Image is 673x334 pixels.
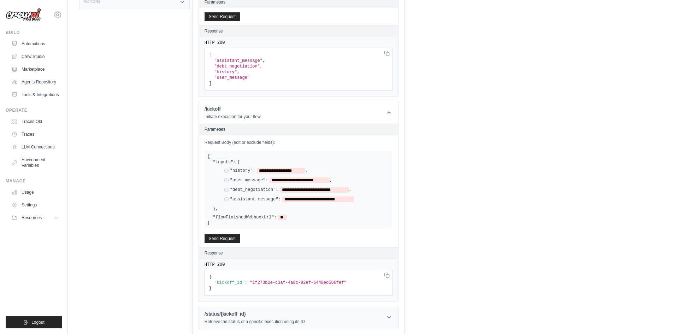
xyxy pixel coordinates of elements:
span: "assistant_message" [214,58,262,63]
label: "assistant_message": [230,197,281,202]
a: Crew Studio [8,51,62,62]
a: Settings [8,199,62,211]
span: ] [209,81,212,86]
button: Send Request [205,12,240,21]
span: } [207,221,210,225]
span: , [237,70,240,75]
label: Request Body (edit or exclude fields): [205,140,392,145]
a: Usage [8,187,62,198]
a: Tools & Integrations [8,89,62,100]
span: { [209,275,212,280]
h1: /status/{kickoff_id} [205,310,305,317]
label: "inputs": [213,159,236,165]
h2: Response [205,250,223,256]
iframe: Chat Widget [638,300,673,334]
a: Automations [8,38,62,49]
img: Logo [6,8,41,22]
pre: HTTP 200 [205,262,392,268]
p: Retrieve the status of a specific execution using its ID [205,319,305,324]
span: "debt_negotiation" [214,64,260,69]
a: LLM Connections [8,141,62,153]
h2: Parameters [205,127,392,132]
span: Logout [31,320,45,325]
p: Initiate execution for your flow [205,114,261,119]
pre: HTTP 200 [205,40,392,46]
span: } [213,206,216,212]
div: Operate [6,107,62,113]
a: Traces Old [8,116,62,127]
span: "history" [214,70,237,75]
label: "history": [230,168,255,174]
span: , [349,187,352,193]
label: "debt_negotiation": [230,187,278,193]
a: Traces [8,129,62,140]
span: { [207,154,210,159]
button: Send Request [205,234,240,243]
span: , [330,177,332,183]
span: [ [209,53,212,58]
span: , [260,64,262,69]
span: , [216,206,218,212]
label: "flowFinishedWebhookUrl": [213,215,277,220]
span: "user_message" [214,75,250,80]
span: , [305,168,308,174]
span: Resources [22,215,42,221]
a: Marketplace [8,64,62,75]
span: "kickoff_id" [214,280,244,285]
span: : [245,280,247,285]
a: Environment Variables [8,154,62,171]
span: , [262,58,265,63]
label: "user_message": [230,177,268,183]
a: Agents Repository [8,76,62,88]
span: "1f273b2e-c3af-4a8c-92ef-6448ed566fef" [250,280,347,285]
button: Resources [8,212,62,223]
span: { [237,159,240,165]
span: } [209,286,212,291]
div: Manage [6,178,62,184]
h2: Response [205,28,223,34]
div: Build [6,30,62,35]
button: Logout [6,316,62,328]
h1: /kickoff [205,105,261,112]
div: Widget de chat [638,300,673,334]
